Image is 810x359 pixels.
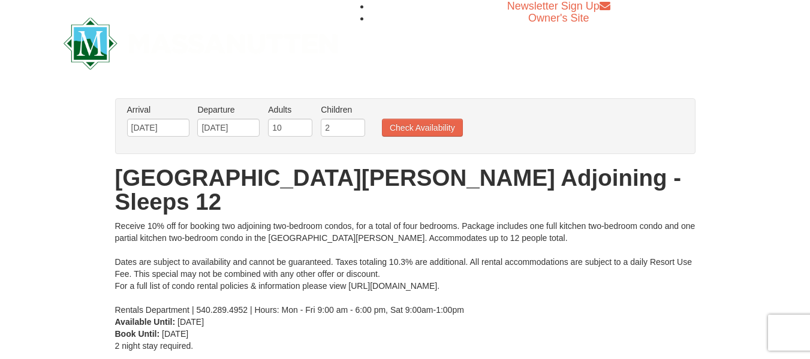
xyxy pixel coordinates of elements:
[115,166,695,214] h1: [GEOGRAPHIC_DATA][PERSON_NAME] Adjoining - Sleeps 12
[177,317,204,327] span: [DATE]
[64,28,338,56] a: Massanutten Resort
[115,341,194,351] span: 2 night stay required.
[115,317,176,327] strong: Available Until:
[528,12,589,24] a: Owner's Site
[64,17,338,70] img: Massanutten Resort Logo
[127,104,189,116] label: Arrival
[197,104,260,116] label: Departure
[321,104,365,116] label: Children
[115,220,695,316] div: Receive 10% off for booking two adjoining two-bedroom condos, for a total of four bedrooms. Packa...
[382,119,463,137] button: Check Availability
[268,104,312,116] label: Adults
[162,329,188,339] span: [DATE]
[115,329,160,339] strong: Book Until:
